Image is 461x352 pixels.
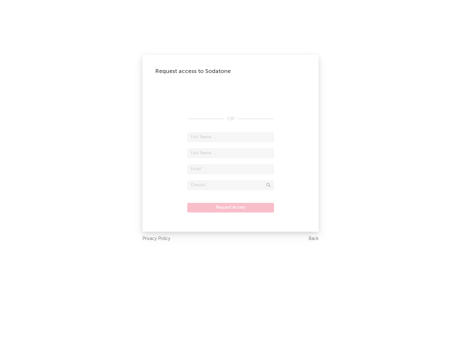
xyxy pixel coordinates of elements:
div: OR [187,115,274,123]
a: Privacy Policy [142,235,170,243]
input: Email [187,164,274,174]
button: Request Access [187,203,274,212]
input: First Name [187,132,274,142]
a: Back [309,235,319,243]
input: Division [187,180,274,190]
div: Request access to Sodatone [155,68,306,75]
input: Last Name [187,148,274,158]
